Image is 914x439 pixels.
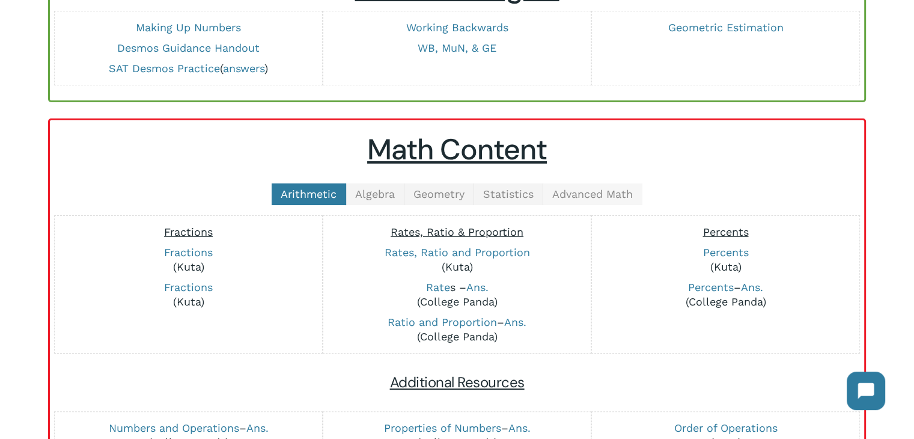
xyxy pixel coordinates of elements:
span: Fractions [164,226,213,238]
a: Ratio and Proportion [388,316,497,328]
span: Statistics [483,188,534,200]
a: Ans. [246,422,269,434]
p: ( ) [61,61,316,76]
a: answers [223,62,264,75]
a: Geometric Estimation [668,21,783,34]
a: Numbers and Operations [109,422,239,434]
p: (Kuta) [598,245,853,274]
a: Properties of Numbers [383,422,501,434]
a: Order of Operations [674,422,777,434]
p: (Kuta) [61,245,316,274]
a: Algebra [346,183,404,205]
span: Advanced Math [552,188,633,200]
a: Ans. [508,422,530,434]
span: Arithmetic [281,188,337,200]
a: Arithmetic [272,183,346,205]
a: Statistics [474,183,543,205]
a: Desmos Guidance Handout [117,41,260,54]
a: Geometry [404,183,474,205]
a: Ans. [504,316,526,328]
span: Rates, Ratio & Proportion [391,226,523,238]
p: (Kuta) [61,280,316,309]
a: Fractions [164,281,213,293]
a: Ans. [741,281,763,293]
a: Making Up Numbers [136,21,241,34]
span: Algebra [355,188,395,200]
span: Percents [702,226,748,238]
a: Rates, Ratio and Proportion [384,246,529,259]
a: Fractions [164,246,213,259]
p: s – (College Panda) [329,280,585,309]
a: Percents [702,246,748,259]
iframe: Chatbot [835,360,897,422]
a: Ans. [466,281,488,293]
u: Math Content [367,130,547,168]
span: Geometry [413,188,465,200]
p: – (College Panda) [329,315,585,344]
a: Working Backwards [406,21,508,34]
span: Additional Resources [390,373,525,391]
p: (Kuta) [329,245,585,274]
a: SAT Desmos Practice [109,62,220,75]
a: Advanced Math [543,183,642,205]
a: Percents [688,281,734,293]
a: Rate [425,281,449,293]
a: WB, MuN, & GE [418,41,496,54]
p: – (College Panda) [598,280,853,309]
